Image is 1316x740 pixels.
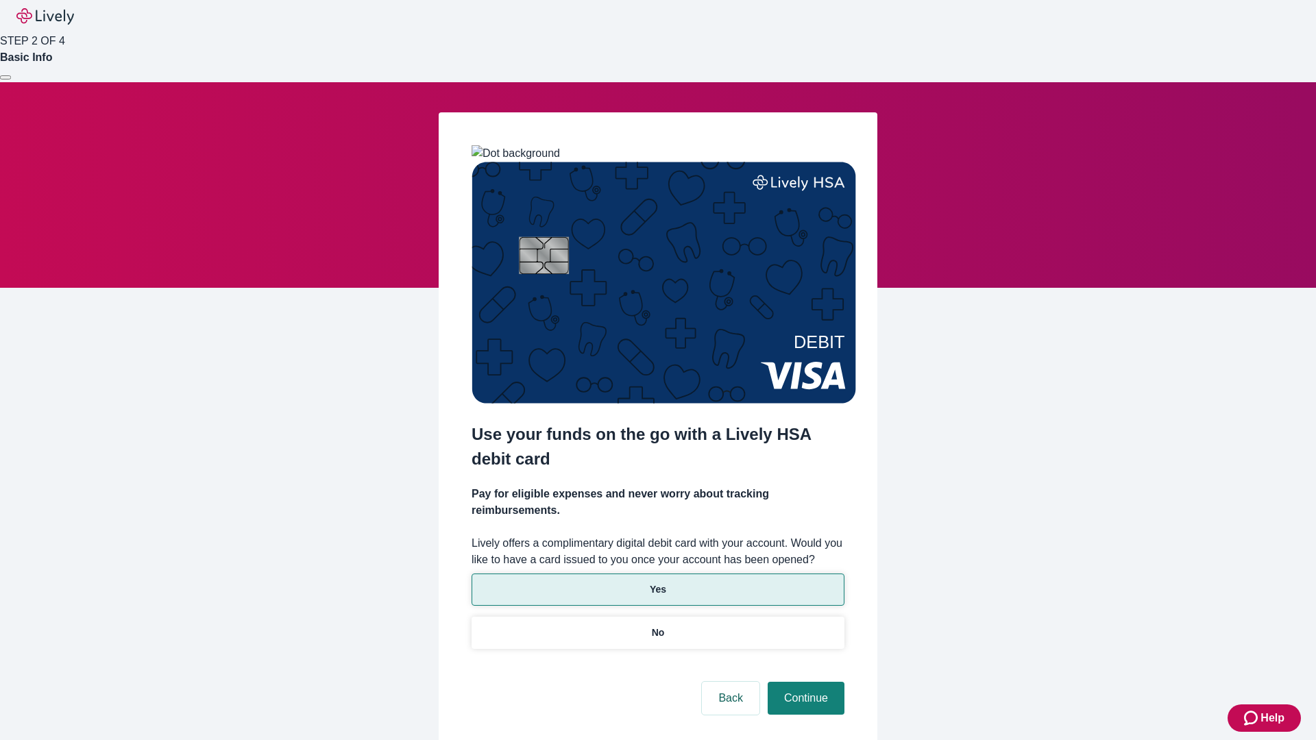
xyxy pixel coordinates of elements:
[472,145,560,162] img: Dot background
[702,682,759,715] button: Back
[1228,704,1301,732] button: Zendesk support iconHelp
[472,422,844,471] h2: Use your funds on the go with a Lively HSA debit card
[1260,710,1284,726] span: Help
[652,626,665,640] p: No
[1244,710,1260,726] svg: Zendesk support icon
[472,573,844,606] button: Yes
[472,162,856,404] img: Debit card
[472,617,844,649] button: No
[472,535,844,568] label: Lively offers a complimentary digital debit card with your account. Would you like to have a card...
[472,486,844,519] h4: Pay for eligible expenses and never worry about tracking reimbursements.
[650,582,666,597] p: Yes
[768,682,844,715] button: Continue
[16,8,74,25] img: Lively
